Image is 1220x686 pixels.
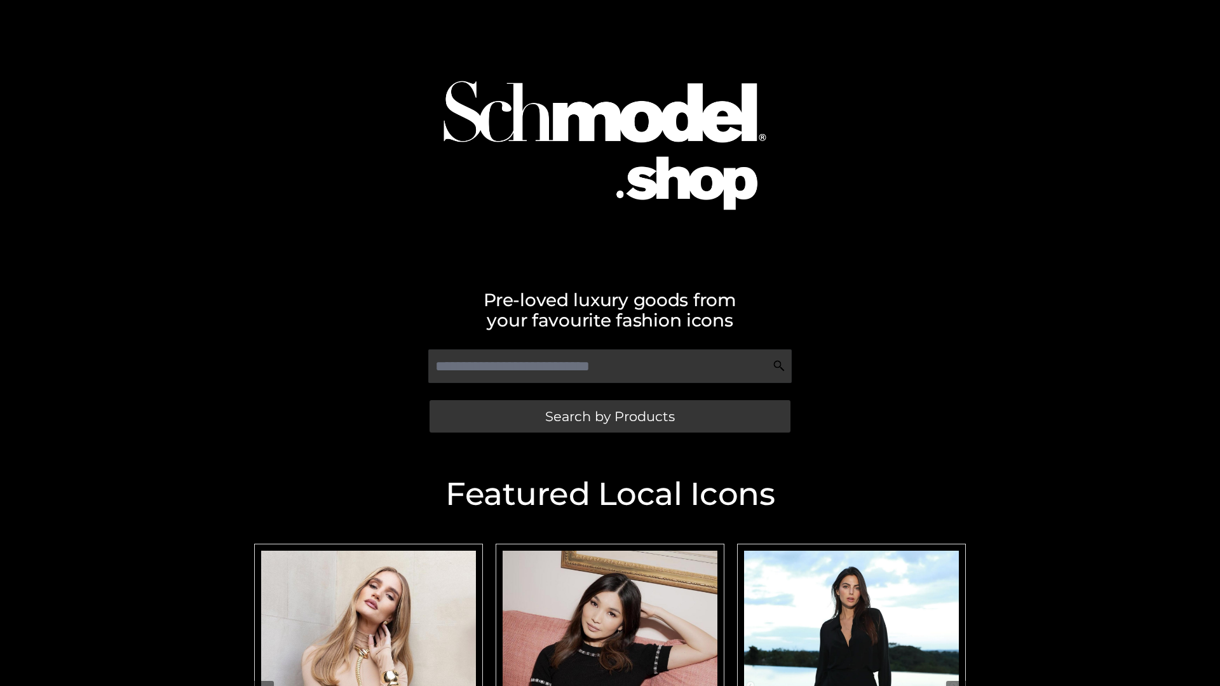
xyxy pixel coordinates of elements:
img: Search Icon [773,360,785,372]
h2: Pre-loved luxury goods from your favourite fashion icons [248,290,972,330]
span: Search by Products [545,410,675,423]
h2: Featured Local Icons​ [248,478,972,510]
a: Search by Products [430,400,790,433]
